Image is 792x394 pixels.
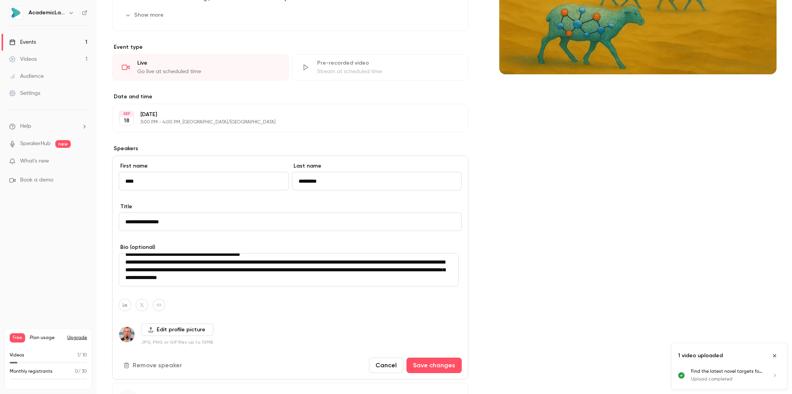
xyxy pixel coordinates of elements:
label: Bio (optional) [119,243,462,251]
label: Date and time [112,93,468,101]
label: Speakers [112,145,468,152]
span: 0 [75,369,78,374]
div: Pre-recorded video [317,59,459,67]
div: Events [9,38,36,46]
span: What's new [20,157,49,165]
span: new [55,140,71,148]
p: / 10 [77,352,87,359]
span: 1 [77,353,79,358]
a: Find the latest novel targets for any disease in a few seconds with AcademicLabs AIUpload completed [691,368,781,383]
p: / 30 [75,368,87,375]
p: Videos [10,352,24,359]
span: Help [20,122,31,130]
span: Free [10,333,25,343]
button: Cancel [369,358,403,373]
label: Title [119,203,462,211]
p: Monthly registrants [10,368,53,375]
img: Mark Tillotson [119,327,135,342]
h6: AcademicLabqs [29,9,65,17]
p: JPG, PNG or GIF files up to 10MB [141,339,213,345]
iframe: Noticeable Trigger [78,158,87,165]
div: Settings [9,89,40,97]
label: First name [119,162,289,170]
img: AcademicLabqs [10,7,22,19]
span: Plan usage [30,335,63,341]
label: Edit profile picture [141,324,213,336]
div: Live [137,59,279,67]
p: Find the latest novel targets for any disease in a few seconds with AcademicLabs AI [691,368,762,375]
div: Stream at scheduled time [317,68,459,75]
button: Show more [122,9,168,21]
ul: Uploads list [672,368,787,389]
label: Last name [292,162,462,170]
button: Upgrade [67,335,87,341]
div: Pre-recorded videoStream at scheduled time [292,54,469,81]
div: Audience [9,72,44,80]
p: [DATE] [140,111,427,118]
div: Go live at scheduled time [137,68,279,75]
p: Event type [112,43,468,51]
p: Upload completed [691,376,762,383]
p: 18 [124,117,130,125]
p: 3:00 PM - 4:00 PM, [GEOGRAPHIC_DATA]/[GEOGRAPHIC_DATA] [140,119,427,125]
div: SEP [119,111,133,116]
li: help-dropdown-opener [9,122,87,130]
button: Save changes [406,358,462,373]
button: Remove speaker [119,358,188,373]
div: LiveGo live at scheduled time [112,54,289,81]
p: 1 video uploaded [678,352,723,360]
div: Videos [9,55,37,63]
span: Book a demo [20,176,53,184]
button: Close uploads list [768,349,781,362]
a: SpeakerHub [20,140,51,148]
